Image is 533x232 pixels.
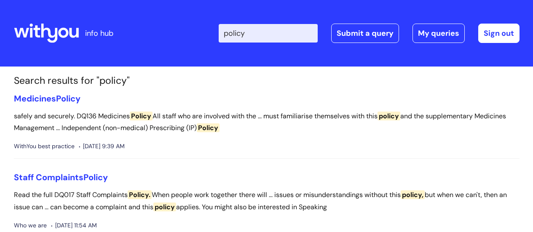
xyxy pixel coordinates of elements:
span: [DATE] 11:54 AM [51,220,97,231]
a: My queries [412,24,465,43]
a: Sign out [478,24,520,43]
a: Submit a query [331,24,399,43]
p: Read the full DQ017 Staff Complaints When people work together there will ... issues or misunders... [14,189,520,213]
a: MedicinesPolicy [14,93,80,104]
div: | - [219,24,520,43]
span: policy [378,112,400,120]
p: info hub [85,27,113,40]
span: WithYou best practice [14,141,75,152]
span: Policy [83,172,108,183]
span: [DATE] 9:39 AM [79,141,125,152]
h1: Search results for "policy" [14,75,520,87]
span: Who we are [14,220,47,231]
span: Policy [56,93,80,104]
input: Search [219,24,318,43]
span: Policy [197,123,220,132]
span: policy [153,203,176,211]
span: Policy. [128,190,152,199]
span: Policy [130,112,153,120]
a: Staff ComplaintsPolicy [14,172,108,183]
p: safely and securely. DQ136 Medicines All staff who are involved with the ... must familiarise the... [14,110,520,135]
span: policy, [401,190,425,199]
